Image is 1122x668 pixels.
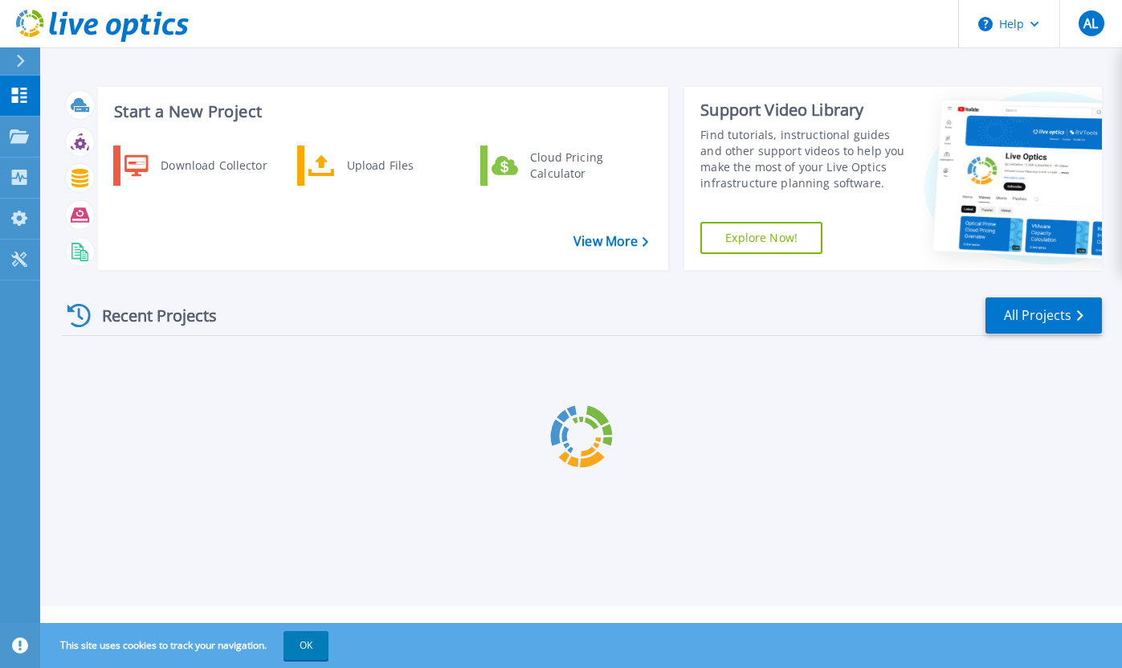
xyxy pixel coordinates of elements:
h3: Start a New Project [114,103,647,121]
a: Cloud Pricing Calculator [480,145,645,186]
span: This site uses cookies to track your navigation. [44,631,328,660]
span: AL [1083,17,1098,30]
div: Find tutorials, instructional guides and other support videos to help you make the most of your L... [700,127,908,191]
a: View More [573,234,648,249]
div: Support Video Library [700,100,908,121]
button: OK [284,631,328,660]
a: Download Collector [113,145,278,186]
div: Cloud Pricing Calculator [522,150,641,182]
div: Recent Projects [62,296,239,335]
a: Upload Files [297,145,462,186]
div: Download Collector [153,150,274,182]
div: Upload Files [339,150,458,182]
a: All Projects [985,297,1102,334]
a: Explore Now! [700,222,822,254]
